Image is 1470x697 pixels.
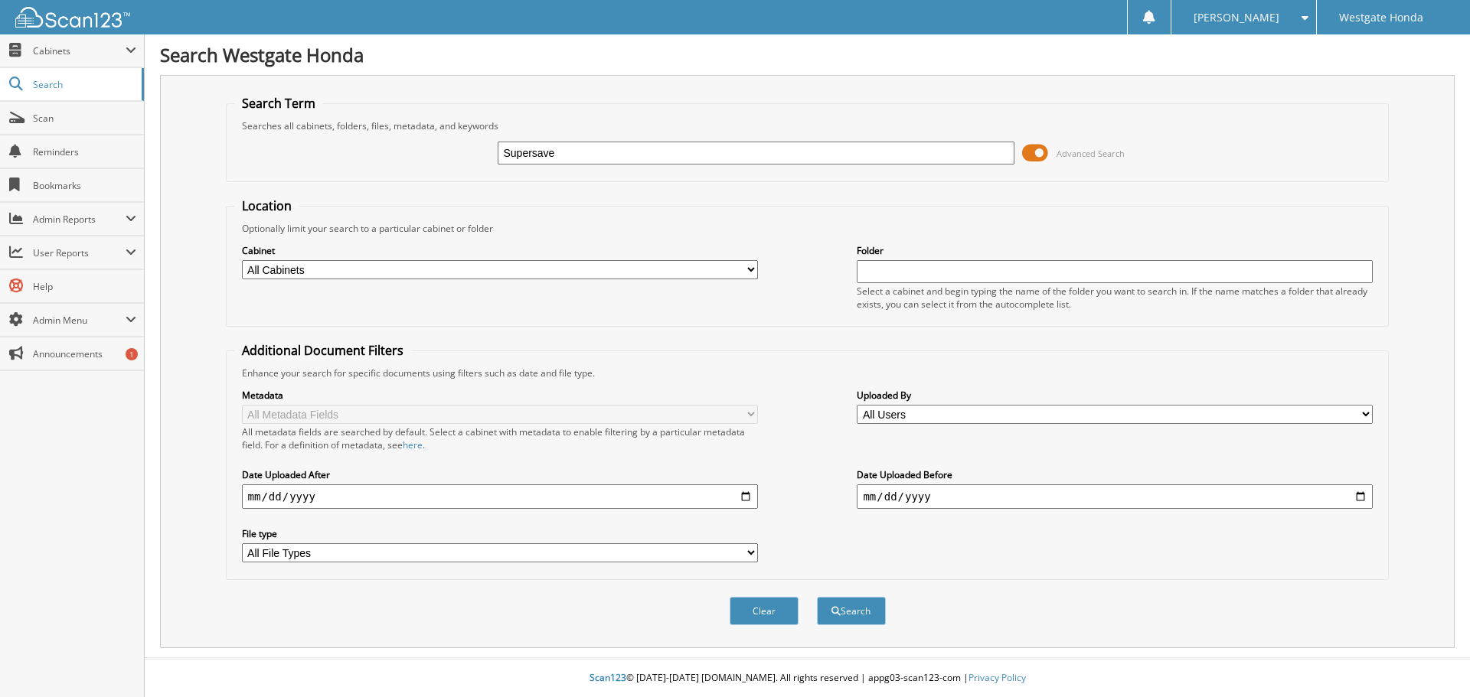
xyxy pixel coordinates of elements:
[857,389,1373,402] label: Uploaded By
[33,44,126,57] span: Cabinets
[33,347,136,360] span: Announcements
[242,527,758,540] label: File type
[1194,13,1279,22] span: [PERSON_NAME]
[1393,624,1470,697] iframe: Chat Widget
[242,244,758,257] label: Cabinet
[234,119,1381,132] div: Searches all cabinets, folders, files, metadata, and keywords
[817,597,886,625] button: Search
[234,366,1381,379] div: Enhance your search for specific documents using filters such as date and file type.
[33,145,136,158] span: Reminders
[234,222,1381,235] div: Optionally limit your search to a particular cabinet or folder
[33,213,126,226] span: Admin Reports
[15,7,130,28] img: scan123-logo-white.svg
[969,671,1026,684] a: Privacy Policy
[33,246,126,259] span: User Reports
[730,597,799,625] button: Clear
[242,484,758,509] input: start
[145,660,1470,697] div: © [DATE]-[DATE] [DOMAIN_NAME]. All rights reserved | appg03-scan123-com |
[33,280,136,293] span: Help
[234,197,299,214] legend: Location
[403,438,423,451] a: here
[33,78,134,91] span: Search
[242,425,758,451] div: All metadata fields are searched by default. Select a cabinet with metadata to enable filtering b...
[126,348,138,360] div: 1
[857,468,1373,481] label: Date Uploaded Before
[857,285,1373,311] div: Select a cabinet and begin typing the name of the folder you want to search in. If the name match...
[242,468,758,481] label: Date Uploaded After
[857,484,1373,509] input: end
[33,112,136,125] span: Scan
[242,389,758,402] label: Metadata
[1339,13,1423,22] span: Westgate Honda
[234,342,411,359] legend: Additional Document Filters
[857,244,1373,257] label: Folder
[160,42,1455,67] h1: Search Westgate Honda
[234,95,323,112] legend: Search Term
[33,314,126,327] span: Admin Menu
[1057,148,1125,159] span: Advanced Search
[590,671,626,684] span: Scan123
[33,179,136,192] span: Bookmarks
